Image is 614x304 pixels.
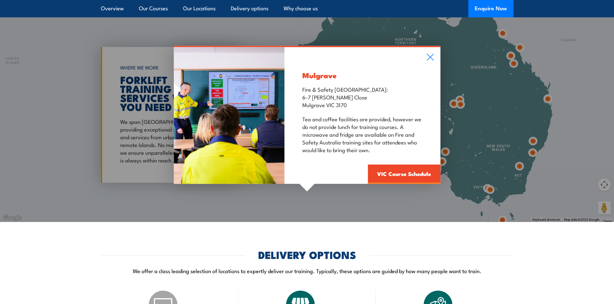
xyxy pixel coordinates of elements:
p: We offer a class leading selection of locations to expertly deliver our training. Typically, thes... [101,267,513,274]
p: Fire & Safety [GEOGRAPHIC_DATA]: 6-7 [PERSON_NAME] Close Mulgrave VIC 3170 [302,85,423,108]
h3: Mulgrave [302,71,423,79]
img: Fire Safety Advisor training in a classroom with a trainer showing safety information on a tv scr... [174,47,285,184]
p: Tea and coffee facilities are provided, however we do not provide lunch for training courses. A m... [302,115,423,153]
a: VIC Course Schedule [368,165,440,184]
h2: DELIVERY OPTIONS [258,250,356,259]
